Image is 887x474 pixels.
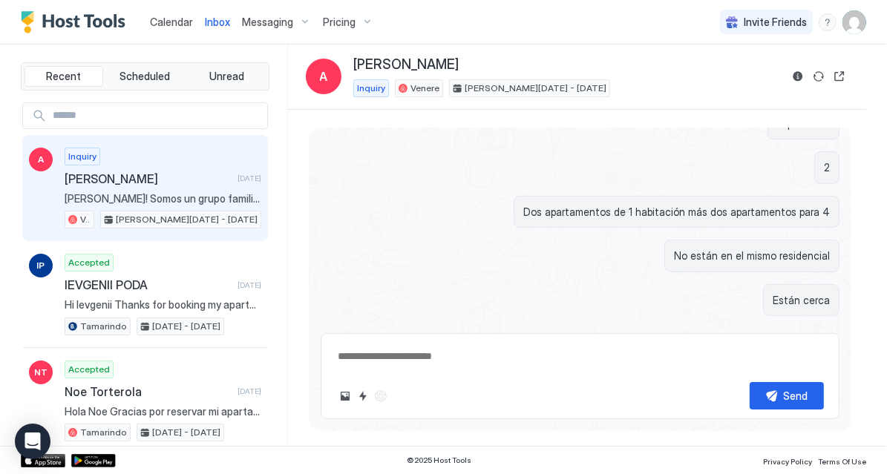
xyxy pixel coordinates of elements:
[21,62,269,90] div: tab-group
[46,70,81,83] span: Recent
[238,174,261,183] span: [DATE]
[120,70,171,83] span: Scheduled
[763,457,812,466] span: Privacy Policy
[71,454,116,467] a: Google Play Store
[353,56,459,73] span: [PERSON_NAME]
[357,82,385,95] span: Inquiry
[242,16,293,29] span: Messaging
[68,363,110,376] span: Accepted
[150,14,193,30] a: Calendar
[152,320,220,333] span: [DATE] - [DATE]
[763,452,812,468] a: Privacy Policy
[810,68,828,85] button: Sync reservation
[150,16,193,28] span: Calendar
[15,424,50,459] div: Open Intercom Messenger
[34,366,48,379] span: NT
[65,192,261,205] span: [PERSON_NAME]! Somos un grupo familiar de 12 personas y pensábamos vacacional del 6 al 16 de Ener...
[408,455,472,465] span: © 2025 Host Tools
[465,82,606,95] span: [PERSON_NAME][DATE] - [DATE]
[410,82,439,95] span: Venere
[24,66,103,87] button: Recent
[789,68,807,85] button: Reservation information
[38,153,44,166] span: A
[824,161,830,174] span: 2
[65,405,261,418] span: Hola Noe Gracias por reservar mi apartamento, estoy encantada de teneros por aquí. Te estaré espe...
[205,14,230,30] a: Inbox
[238,280,261,290] span: [DATE]
[47,103,267,128] input: Input Field
[68,256,110,269] span: Accepted
[106,66,185,87] button: Scheduled
[68,150,96,163] span: Inquiry
[818,452,866,468] a: Terms Of Use
[65,171,232,186] span: [PERSON_NAME]
[238,386,261,396] span: [DATE]
[819,13,837,31] div: menu
[842,10,866,34] div: User profile
[320,68,328,85] span: A
[80,426,127,439] span: Tamarindo
[80,320,127,333] span: Tamarindo
[116,213,258,226] span: [PERSON_NAME][DATE] - [DATE]
[205,16,230,28] span: Inbox
[323,16,356,29] span: Pricing
[810,320,839,332] span: [DATE]
[818,457,866,466] span: Terms Of Use
[354,387,372,405] button: Quick reply
[65,384,232,399] span: Noe Torterola
[336,387,354,405] button: Upload image
[750,382,824,409] button: Send
[152,426,220,439] span: [DATE] - [DATE]
[65,298,261,312] span: Hi Ievgenii Thanks for booking my apartment, I'm delighted to have you here. To be more agile on ...
[784,388,808,404] div: Send
[80,213,91,226] span: Venere
[523,205,830,219] span: Dos apartamentos de 1 habitación más dos apartamentos para 4
[773,294,830,307] span: Están cerca
[209,70,244,83] span: Unread
[65,277,232,292] span: IEVGENII PODA
[21,11,132,33] a: Host Tools Logo
[674,249,830,263] span: No están en el mismo residencial
[21,454,65,467] a: App Store
[831,68,848,85] button: Open reservation
[37,259,45,272] span: IP
[187,66,266,87] button: Unread
[744,16,807,29] span: Invite Friends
